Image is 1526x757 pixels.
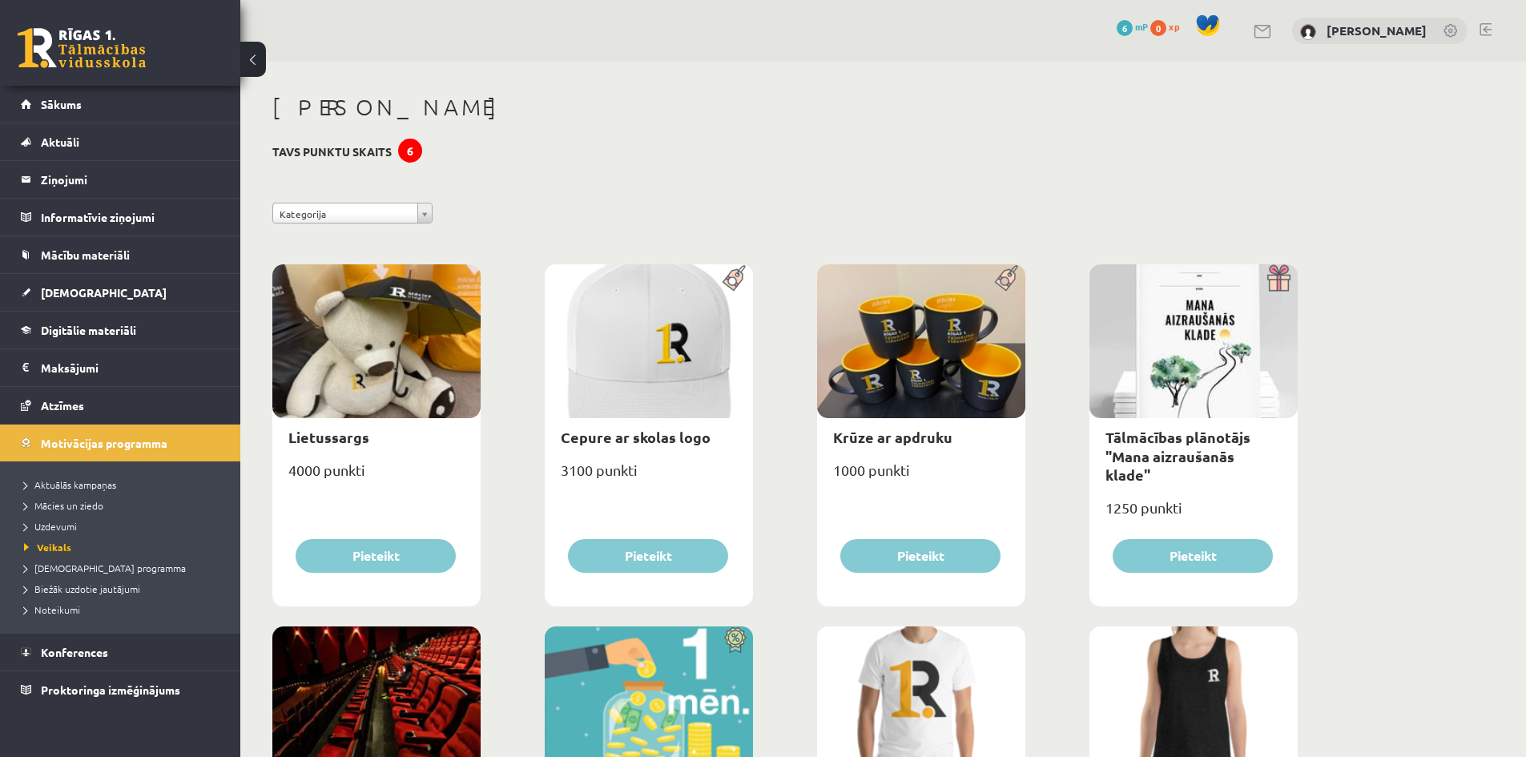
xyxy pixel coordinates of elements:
[21,199,220,236] a: Informatīvie ziņojumi
[1117,20,1133,36] span: 6
[545,457,753,497] div: 3100 punkti
[41,398,84,413] span: Atzīmes
[21,312,220,348] a: Digitālie materiāli
[817,457,1025,497] div: 1000 punkti
[1113,539,1273,573] button: Pieteikt
[1105,428,1250,484] a: Tālmācības plānotājs "Mana aizraušanās klade"
[41,97,82,111] span: Sākums
[280,203,411,224] span: Kategorija
[398,139,422,163] div: 6
[24,478,116,491] span: Aktuālās kampaņas
[1262,264,1298,292] img: Dāvana ar pārsteigumu
[41,248,130,262] span: Mācību materiāli
[568,539,728,573] button: Pieteikt
[21,236,220,273] a: Mācību materiāli
[272,203,433,223] a: Kategorija
[41,683,180,697] span: Proktoringa izmēģinājums
[41,349,220,386] legend: Maksājumi
[288,428,369,446] a: Lietussargs
[1300,24,1316,40] img: Ingus Riciks
[833,428,952,446] a: Krūze ar apdruku
[989,264,1025,292] img: Populāra prece
[1089,494,1298,534] div: 1250 punkti
[21,349,220,386] a: Maksājumi
[24,520,77,533] span: Uzdevumi
[717,264,753,292] img: Populāra prece
[24,603,80,616] span: Noteikumi
[21,123,220,160] a: Aktuāli
[21,671,220,708] a: Proktoringa izmēģinājums
[24,582,224,596] a: Biežāk uzdotie jautājumi
[41,199,220,236] legend: Informatīvie ziņojumi
[24,602,224,617] a: Noteikumi
[561,428,711,446] a: Cepure ar skolas logo
[21,274,220,311] a: [DEMOGRAPHIC_DATA]
[1327,22,1427,38] a: [PERSON_NAME]
[296,539,456,573] button: Pieteikt
[21,161,220,198] a: Ziņojumi
[1150,20,1187,33] a: 0 xp
[717,626,753,654] img: Atlaide
[24,519,224,534] a: Uzdevumi
[41,161,220,198] legend: Ziņojumi
[24,582,140,595] span: Biežāk uzdotie jautājumi
[21,86,220,123] a: Sākums
[1135,20,1148,33] span: mP
[24,540,224,554] a: Veikals
[24,477,224,492] a: Aktuālās kampaņas
[41,645,108,659] span: Konferences
[272,457,481,497] div: 4000 punkti
[24,541,71,554] span: Veikals
[41,285,167,300] span: [DEMOGRAPHIC_DATA]
[41,323,136,337] span: Digitālie materiāli
[24,498,224,513] a: Mācies un ziedo
[840,539,1001,573] button: Pieteikt
[1169,20,1179,33] span: xp
[21,387,220,424] a: Atzīmes
[1150,20,1166,36] span: 0
[21,425,220,461] a: Motivācijas programma
[1117,20,1148,33] a: 6 mP
[272,145,392,159] h3: Tavs punktu skaits
[24,561,224,575] a: [DEMOGRAPHIC_DATA] programma
[21,634,220,670] a: Konferences
[24,499,103,512] span: Mācies un ziedo
[41,436,167,450] span: Motivācijas programma
[41,135,79,149] span: Aktuāli
[18,28,146,68] a: Rīgas 1. Tālmācības vidusskola
[272,94,1298,121] h1: [PERSON_NAME]
[24,562,186,574] span: [DEMOGRAPHIC_DATA] programma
